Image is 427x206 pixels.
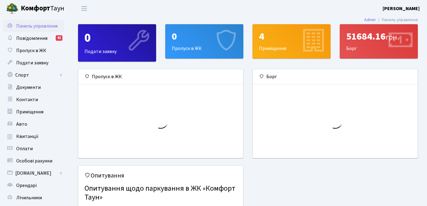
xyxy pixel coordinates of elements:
[346,31,411,42] div: 51684.16
[165,24,243,59] a: 0Пропуск в ЖК
[78,25,156,61] div: Подати заявку
[3,106,64,118] a: Приміщення
[3,81,64,93] a: Документи
[259,31,324,42] div: 4
[3,118,64,130] a: Авто
[16,145,33,152] span: Оплати
[3,32,64,44] a: Повідомлення41
[253,25,330,58] div: Приміщення
[386,32,399,43] span: грн.
[3,69,64,81] a: Спорт
[78,69,243,84] div: Пропуск в ЖК
[3,179,64,192] a: Орендарі
[376,17,418,23] li: Панель управління
[16,182,37,189] span: Орендарі
[340,25,418,58] div: Борг
[172,31,237,42] div: 0
[16,47,46,54] span: Пропуск в ЖК
[3,167,64,179] a: [DOMAIN_NAME]
[16,96,38,103] span: Контакти
[21,3,50,13] b: Комфорт
[3,57,64,69] a: Подати заявку
[16,121,27,128] span: Авто
[78,24,156,62] a: 0Подати заявку
[21,3,64,14] span: Таун
[16,59,48,66] span: Подати заявку
[84,182,237,204] h4: Опитування щодо паркування в ЖК «Комфорт Таун»
[16,23,58,29] span: Панель управління
[84,172,237,179] h5: Опитування
[253,24,331,59] a: 4Приміщення
[3,130,64,143] a: Квитанції
[3,143,64,155] a: Оплати
[77,3,92,13] button: Переключити навігацію
[16,35,47,42] span: Повідомлення
[84,31,150,45] div: 0
[16,194,42,201] span: Лічильники
[16,109,43,115] span: Приміщення
[16,158,52,164] span: Особові рахунки
[3,44,64,57] a: Пропуск в ЖК
[3,20,64,32] a: Панель управління
[3,155,64,167] a: Особові рахунки
[355,13,427,26] nav: breadcrumb
[56,35,62,41] div: 41
[253,69,418,84] div: Борг
[364,17,376,23] a: Admin
[3,93,64,106] a: Контакти
[383,5,420,12] a: [PERSON_NAME]
[16,84,41,91] span: Документи
[6,2,18,15] img: logo.png
[166,25,243,58] div: Пропуск в ЖК
[3,192,64,204] a: Лічильники
[16,133,39,140] span: Квитанції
